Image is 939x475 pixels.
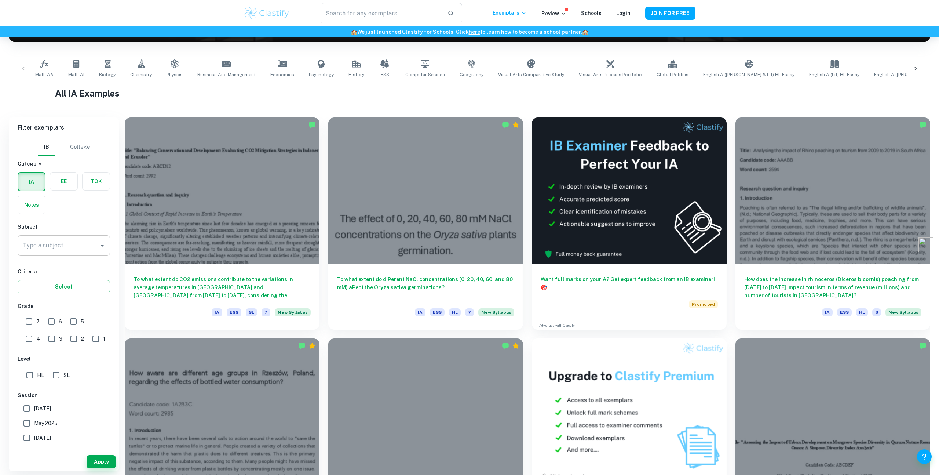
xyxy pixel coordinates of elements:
[262,308,270,316] span: 7
[36,318,40,326] span: 7
[532,117,727,264] img: Thumbnail
[130,71,152,78] span: Chemistry
[616,10,631,16] a: Login
[645,7,695,20] button: JOIN FOR FREE
[197,71,256,78] span: Business and Management
[582,29,588,35] span: 🏫
[539,323,575,328] a: Advertise with Clastify
[18,160,110,168] h6: Category
[579,71,642,78] span: Visual Arts Process Portfolio
[337,275,514,300] h6: To what extent do diPerent NaCl concentrations (0, 20, 40, 60, and 80 mM) aPect the Oryza sativa ...
[809,71,859,78] span: English A (Lit) HL Essay
[885,308,921,321] div: Starting from the May 2026 session, the ESS IA requirements have changed. We created this exempla...
[70,138,90,156] button: College
[308,121,316,128] img: Marked
[125,117,319,330] a: To what extent do CO2 emissions contribute to the variations in average temperatures in [GEOGRAPH...
[449,308,461,316] span: HL
[34,405,51,413] span: [DATE]
[837,308,852,316] span: ESS
[275,308,311,321] div: Starting from the May 2026 session, the ESS IA requirements have changed. We created this exempla...
[18,196,45,214] button: Notes
[227,308,241,316] span: ESS
[18,268,110,276] h6: Criteria
[134,275,311,300] h6: To what extent do CO2 emissions contribute to the variations in average temperatures in [GEOGRAPH...
[59,335,62,343] span: 3
[246,308,257,316] span: SL
[81,318,84,326] span: 5
[321,3,442,23] input: Search for any exemplars...
[18,223,110,231] h6: Subject
[917,449,932,464] button: Help and Feedback
[478,308,514,316] span: New Syllabus
[405,71,445,78] span: Computer Science
[99,71,116,78] span: Biology
[502,342,509,349] img: Marked
[37,371,44,379] span: HL
[348,71,364,78] span: History
[885,308,921,316] span: New Syllabus
[919,342,927,349] img: Marked
[502,121,509,128] img: Marked
[872,308,881,316] span: 6
[18,280,110,293] button: Select
[822,308,833,316] span: IA
[460,71,483,78] span: Geography
[18,355,110,363] h6: Level
[493,9,527,17] p: Exemplars
[103,335,105,343] span: 1
[83,173,110,190] button: TOK
[1,28,938,36] h6: We just launched Clastify for Schools. Click to learn how to become a school partner.
[275,308,311,316] span: New Syllabus
[298,342,306,349] img: Marked
[34,449,58,457] span: May 2024
[919,121,927,128] img: Marked
[270,71,294,78] span: Economics
[87,455,116,468] button: Apply
[735,117,930,330] a: How does the increase in rhinoceros (Diceros bicornis) poaching from [DATE] to [DATE] impact tour...
[703,71,794,78] span: English A ([PERSON_NAME] & Lit) HL Essay
[36,335,40,343] span: 4
[415,308,425,316] span: IA
[18,391,110,399] h6: Session
[59,318,62,326] span: 6
[532,117,727,330] a: Want full marks on yourIA? Get expert feedback from an IB examiner!PromotedAdvertise with Clastify
[478,308,514,321] div: Starting from the May 2026 session, the ESS IA requirements have changed. We created this exempla...
[167,71,183,78] span: Physics
[308,342,316,349] div: Premium
[212,308,222,316] span: IA
[744,275,921,300] h6: How does the increase in rhinoceros (Diceros bicornis) poaching from [DATE] to [DATE] impact tour...
[512,121,519,128] div: Premium
[38,138,90,156] div: Filter type choice
[309,71,334,78] span: Psychology
[469,29,480,35] a: here
[18,173,45,191] button: IA
[541,275,718,291] h6: Want full marks on your IA ? Get expert feedback from an IB examiner!
[97,240,107,251] button: Open
[68,71,84,78] span: Math AI
[498,71,564,78] span: Visual Arts Comparative Study
[34,434,51,442] span: [DATE]
[351,29,357,35] span: 🏫
[430,308,445,316] span: ESS
[541,284,547,290] span: 🎯
[18,302,110,310] h6: Grade
[38,138,55,156] button: IB
[465,308,474,316] span: 7
[50,173,77,190] button: EE
[63,371,70,379] span: SL
[689,300,718,308] span: Promoted
[541,10,566,18] p: Review
[81,335,84,343] span: 2
[244,6,290,21] img: Clastify logo
[856,308,868,316] span: HL
[657,71,688,78] span: Global Politics
[34,419,58,427] span: May 2025
[328,117,523,330] a: To what extent do diPerent NaCl concentrations (0, 20, 40, 60, and 80 mM) aPect the Oryza sativa ...
[55,87,884,100] h1: All IA Examples
[381,71,389,78] span: ESS
[512,342,519,349] div: Premium
[581,10,602,16] a: Schools
[9,117,119,138] h6: Filter exemplars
